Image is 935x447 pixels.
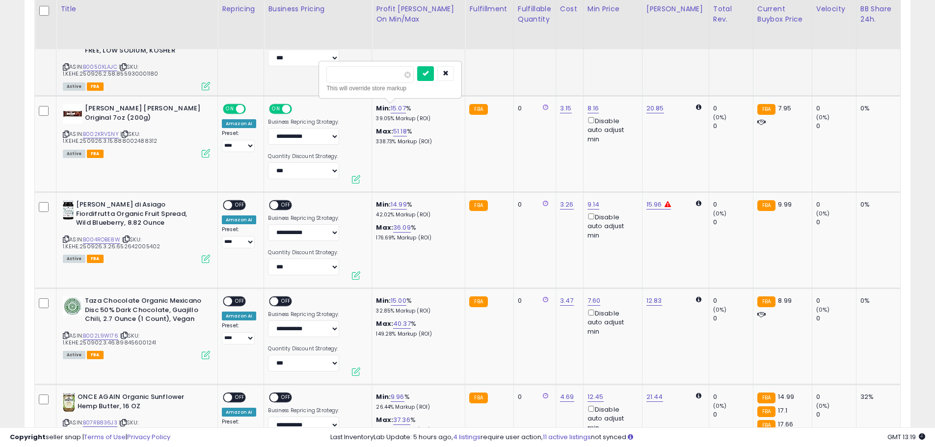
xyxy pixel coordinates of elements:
[376,296,457,315] div: %
[83,63,117,71] a: B0050XLAJC
[757,406,775,417] small: FBA
[63,200,210,262] div: ASIN:
[87,255,104,263] span: FBA
[326,83,454,93] div: This will override store markup
[469,104,487,115] small: FBA
[713,4,749,25] div: Total Rev.
[63,104,82,124] img: 31FGCd-m0AL._SL40_.jpg
[232,297,248,306] span: OFF
[713,210,727,217] small: (0%)
[270,105,283,113] span: ON
[376,115,457,122] p: 39.05% Markup (ROI)
[376,4,461,25] div: Profit [PERSON_NAME] on Min/Max
[646,392,663,402] a: 21.44
[222,215,256,224] div: Amazon AI
[588,296,601,306] a: 7.60
[778,406,787,415] span: 17.1
[713,296,753,305] div: 0
[469,296,487,307] small: FBA
[63,351,85,359] span: All listings currently available for purchase on Amazon
[588,104,599,113] a: 8.16
[860,296,893,305] div: 0%
[63,150,85,158] span: All listings currently available for purchase on Amazon
[391,104,406,113] a: 15.07
[860,200,893,209] div: 0%
[757,104,775,115] small: FBA
[560,296,574,306] a: 3.47
[376,308,457,315] p: 32.85% Markup (ROI)
[588,211,635,240] div: Disable auto adjust min
[453,432,481,442] a: 4 listings
[83,130,119,138] a: B002KRVSNY
[376,404,457,411] p: 26.44% Markup (ROI)
[63,236,160,250] span: | SKU: 1.KEHE.250926.3.26.652642005402
[778,200,792,209] span: 9.99
[376,235,457,241] p: 176.69% Markup (ROI)
[391,200,407,210] a: 14.99
[268,311,339,318] label: Business Repricing Strategy:
[85,296,204,326] b: Taza Chocolate Organic Mexicano Disc 50% Dark Chocolate, Guajillo Chili, 2.7 Ounce (1 Count), Vegan
[376,415,393,424] b: Max:
[646,296,662,306] a: 12.83
[63,255,85,263] span: All listings currently available for purchase on Amazon
[518,200,548,209] div: 0
[713,306,727,314] small: (0%)
[63,332,156,346] span: | SKU: 1.KEHE.250902.3.46.898456001241
[63,296,210,358] div: ASIN:
[816,314,856,323] div: 0
[232,394,248,402] span: OFF
[778,296,792,305] span: 8.99
[713,393,753,401] div: 0
[376,127,457,145] div: %
[393,415,410,425] a: 37.36
[376,104,391,113] b: Min:
[224,105,236,113] span: ON
[713,113,727,121] small: (0%)
[757,296,775,307] small: FBA
[646,104,664,113] a: 20.85
[518,296,548,305] div: 0
[63,104,210,157] div: ASIN:
[588,308,635,336] div: Disable auto adjust min
[87,82,104,91] span: FBA
[588,404,635,432] div: Disable auto adjust min
[376,223,393,232] b: Max:
[279,297,294,306] span: OFF
[268,119,339,126] label: Business Repricing Strategy:
[84,432,126,442] a: Terms of Use
[63,200,74,220] img: 4107+xIhtpL._SL40_.jpg
[588,115,635,144] div: Disable auto adjust min
[588,4,638,14] div: Min Price
[87,150,104,158] span: FBA
[816,402,830,410] small: (0%)
[887,432,925,442] span: 2025-10-14 13:19 GMT
[222,4,260,14] div: Repricing
[376,211,457,218] p: 42.02% Markup (ROI)
[860,4,896,25] div: BB Share 24h.
[222,312,256,320] div: Amazon AI
[268,215,339,222] label: Business Repricing Strategy:
[646,200,662,210] a: 15.96
[518,393,548,401] div: 0
[860,104,893,113] div: 0%
[816,296,856,305] div: 0
[469,393,487,403] small: FBA
[87,351,104,359] span: FBA
[376,127,393,136] b: Max:
[10,432,46,442] strong: Copyright
[778,104,791,113] span: 7.95
[376,200,457,218] div: %
[376,416,457,434] div: %
[63,63,158,78] span: | SKU: 1.KEHE.250926.2.58.855930001180
[76,200,195,230] b: [PERSON_NAME] di Asiago Fiordifrutta Organic Fruit Spread, Wild Blueberry, 8.82 Ounce
[713,200,753,209] div: 0
[222,119,256,128] div: Amazon AI
[816,410,856,419] div: 0
[560,4,579,14] div: Cost
[646,4,705,14] div: [PERSON_NAME]
[376,200,391,209] b: Min:
[376,392,391,401] b: Min:
[232,201,248,210] span: OFF
[222,130,256,152] div: Preset:
[393,319,411,329] a: 40.37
